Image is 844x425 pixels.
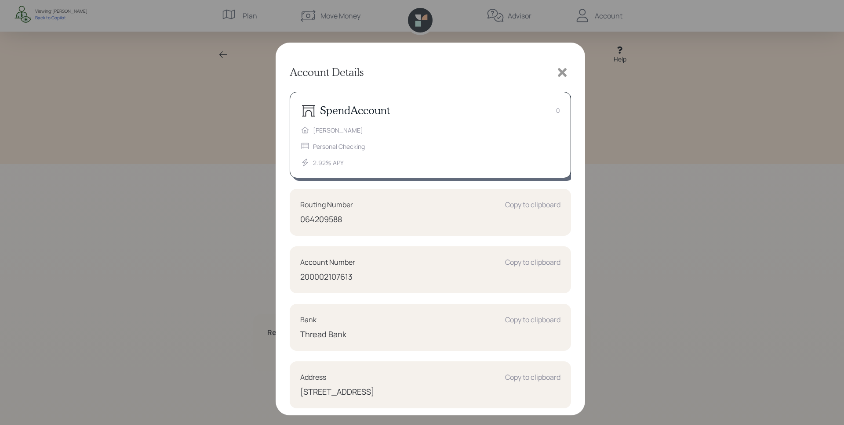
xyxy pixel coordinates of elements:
div: [PERSON_NAME] [313,126,363,135]
div: 0 [556,106,560,115]
div: 064209588 [300,213,560,225]
div: 2.92 % APY [313,158,344,167]
div: 200002107613 [300,271,560,283]
div: Copy to clipboard [505,199,560,210]
div: Thread Bank [300,328,560,340]
div: Copy to clipboard [505,257,560,267]
div: [STREET_ADDRESS] [300,386,560,398]
div: Personal Checking [313,142,365,151]
div: Bank [300,314,316,325]
h3: Spend Account [320,104,390,117]
div: Copy to clipboard [505,372,560,382]
h3: Account Details [290,66,364,79]
div: Routing Number [300,199,353,210]
div: Address [300,372,326,382]
div: Copy to clipboard [505,314,560,325]
div: Account Number [300,257,355,267]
